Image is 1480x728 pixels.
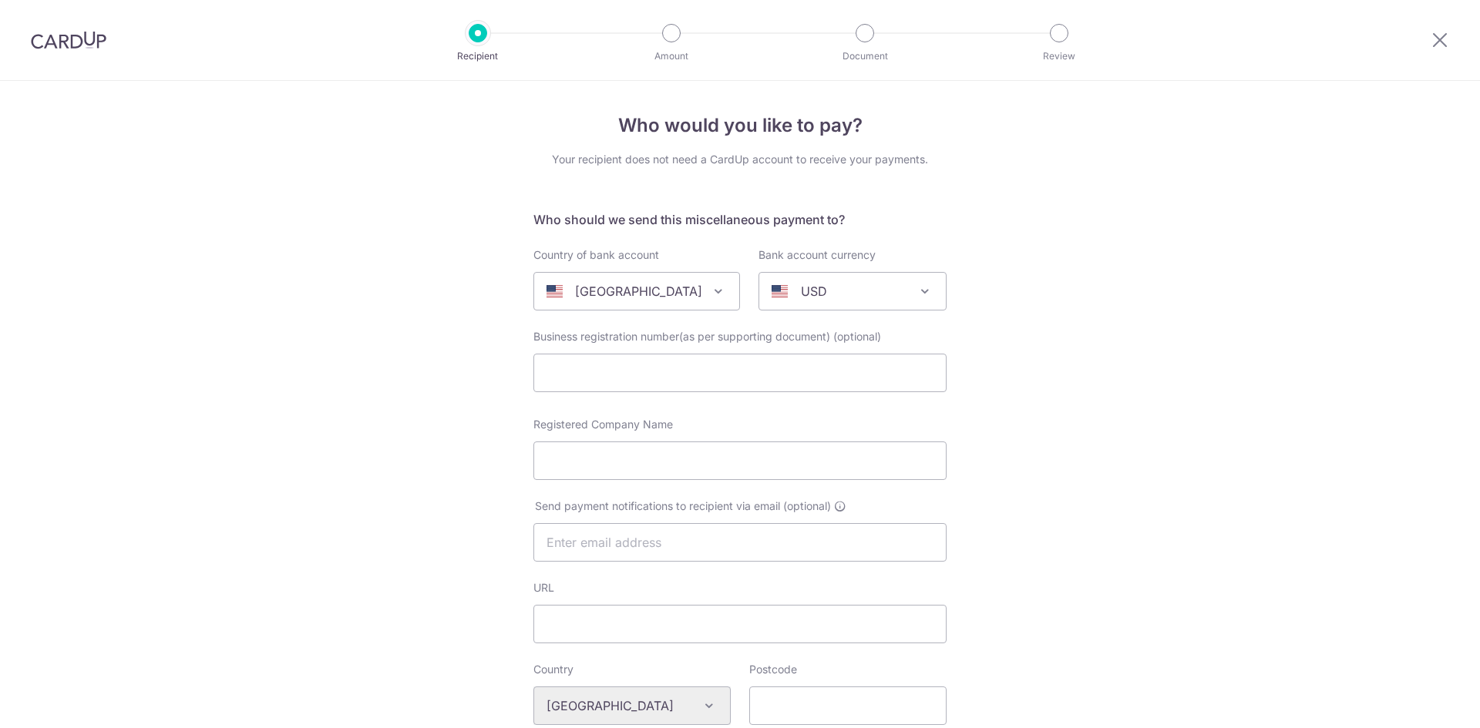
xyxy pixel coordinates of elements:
div: Your recipient does not need a CardUp account to receive your payments. [533,152,947,167]
span: Business registration number(as per supporting document) [533,330,830,343]
p: [GEOGRAPHIC_DATA] [575,282,702,300]
img: CardUp [31,31,106,49]
p: Recipient [421,49,535,64]
label: Postcode [749,662,797,677]
iframe: Opens a widget where you can find more information [1381,682,1465,720]
label: Country of bank account [533,247,659,263]
span: (optional) [833,329,881,344]
span: Send payment notifications to recipient via email (optional) [535,498,831,514]
input: Enter email address [533,523,947,562]
h5: Who should we send this miscellaneous payment to? [533,210,947,229]
label: Country [533,662,573,677]
span: USD [758,272,947,310]
label: URL [533,580,554,595]
h4: Who would you like to pay? [533,112,947,139]
span: United States [533,272,740,310]
p: Review [1002,49,1116,64]
span: USD [759,273,946,310]
p: Amount [614,49,728,64]
label: Bank account currency [758,247,876,263]
p: USD [801,282,827,300]
p: Document [808,49,922,64]
span: United States [534,273,739,310]
span: Registered Company Name [533,418,673,431]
